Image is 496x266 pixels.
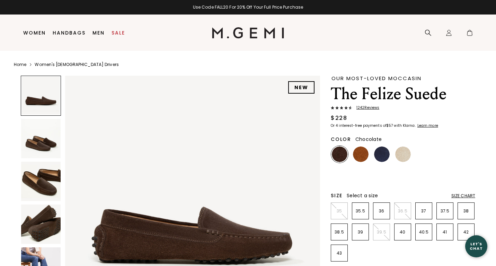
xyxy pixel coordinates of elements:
[458,229,474,235] p: 42
[212,27,284,38] img: M.Gemi
[395,146,411,162] img: Latte
[352,229,369,235] p: 39
[465,242,487,250] div: Let's Chat
[395,229,411,235] p: 40
[347,192,378,199] span: Select a size
[92,30,105,36] a: Men
[416,229,432,235] p: 40.5
[417,123,438,128] klarna-placement-style-cta: Learn more
[395,168,411,183] img: Olive
[416,146,432,162] img: Gray
[23,30,46,36] a: Women
[331,193,343,198] h2: Size
[374,168,390,183] img: Pistachio
[331,84,475,104] h1: The Felize Suede
[353,146,369,162] img: Saddle
[437,229,453,235] p: 41
[331,76,475,81] div: Our Most-Loved Moccasin
[288,81,315,94] div: NEW
[437,208,453,214] p: 37.5
[416,208,432,214] p: 37
[459,146,474,162] img: Sunset Red
[437,146,453,162] img: Black
[395,208,411,214] p: 36.5
[53,30,86,36] a: Handbags
[394,123,416,128] klarna-placement-style-body: with Klarna
[386,123,393,128] klarna-placement-style-amount: $57
[373,229,390,235] p: 39.5
[458,208,474,214] p: 38
[332,146,347,162] img: Chocolate
[331,123,386,128] klarna-placement-style-body: Or 4 interest-free payments of
[21,119,61,158] img: The Felize Suede
[352,106,379,110] span: 1242 Review s
[331,114,347,122] div: $228
[373,208,390,214] p: 36
[331,106,475,111] a: 1242Reviews
[331,250,347,256] p: 43
[21,205,61,244] img: The Felize Suede
[451,193,475,199] div: Size Chart
[352,208,369,214] p: 35.5
[21,162,61,201] img: The Felize Suede
[355,136,382,143] span: Chocolate
[331,136,351,142] h2: Color
[416,168,432,183] img: Sunflower
[331,208,347,214] p: 35
[112,30,125,36] a: Sale
[417,124,438,128] a: Learn more
[331,229,347,235] p: 38.5
[332,168,347,183] img: Mushroom
[35,62,118,67] a: Women's [DEMOGRAPHIC_DATA] Drivers
[374,146,390,162] img: Midnight Blue
[353,168,369,183] img: Leopard Print
[437,168,453,183] img: Burgundy
[14,62,26,67] a: Home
